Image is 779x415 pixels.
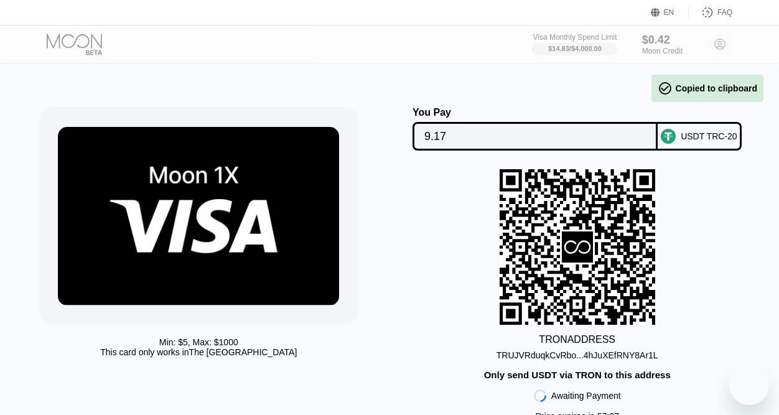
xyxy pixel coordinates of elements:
div: FAQ [717,8,732,17]
iframe: Button to launch messaging window [729,365,769,405]
div: Awaiting Payment [551,391,621,401]
div: TRUJVRduqkCvRbo...4hJuXEfRNY8Ar1L [497,350,658,360]
div: FAQ [689,6,732,19]
div: TRON ADDRESS [539,334,615,345]
div: EN [664,8,674,17]
div: EN [651,6,689,19]
div: This card only works in The [GEOGRAPHIC_DATA] [100,347,297,357]
span:  [658,81,673,96]
div: TRUJVRduqkCvRbo...4hJuXEfRNY8Ar1L [497,345,658,360]
div: Only send USDT via TRON to this address [484,370,671,380]
div: $14.83 / $4,000.00 [548,45,602,52]
div: Min: $ 5 , Max: $ 1000 [159,337,238,347]
div: USDT TRC-20 [681,131,737,141]
div: Visa Monthly Spend Limit$14.83/$4,000.00 [533,33,617,55]
div: You Pay [413,107,658,118]
div: Visa Monthly Spend Limit [533,33,617,42]
div: Copied to clipboard [658,81,757,96]
div: You PayUSDT TRC-20 [402,107,752,151]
